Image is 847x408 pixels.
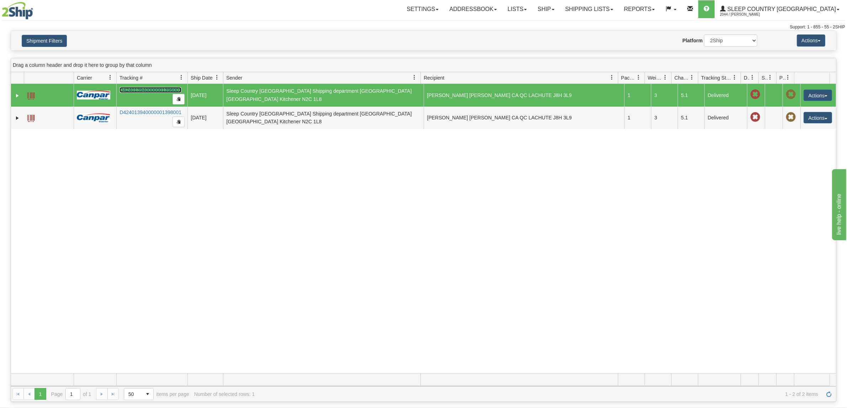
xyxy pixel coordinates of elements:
[124,388,154,400] span: Page sizes drop down
[27,89,35,101] a: Label
[260,391,818,397] span: 1 - 2 of 2 items
[648,74,663,81] span: Weight
[804,90,832,101] button: Actions
[632,71,645,84] a: Packages filter column settings
[678,84,704,107] td: 5.1
[804,112,832,123] button: Actions
[14,114,21,122] a: Expand
[2,24,845,30] div: Support: 1 - 855 - 55 - 2SHIP
[701,74,732,81] span: Tracking Status
[746,71,758,84] a: Delivery Status filter column settings
[401,0,444,18] a: Settings
[77,91,110,100] img: 14 - Canpar
[191,74,212,81] span: Ship Date
[142,388,153,400] span: select
[120,109,181,115] a: D424013940000001398001
[762,74,768,81] span: Shipment Issues
[424,84,624,107] td: [PERSON_NAME] [PERSON_NAME] CA QC LACHUTE J8H 3L9
[175,71,187,84] a: Tracking # filter column settings
[619,0,660,18] a: Reports
[823,388,835,399] a: Refresh
[683,37,703,44] label: Platform
[715,0,845,18] a: Sleep Country [GEOGRAPHIC_DATA] 2044 / [PERSON_NAME]
[77,113,110,122] img: 14 - Canpar
[14,92,21,99] a: Expand
[621,74,636,81] span: Packages
[786,90,796,100] span: Pickup Not Assigned
[502,0,532,18] a: Lists
[51,388,91,400] span: Page of 1
[124,388,189,400] span: items per page
[120,74,143,81] span: Tracking #
[831,168,846,240] iframe: chat widget
[128,391,138,398] span: 50
[223,107,424,129] td: Sleep Country [GEOGRAPHIC_DATA] Shipping department [GEOGRAPHIC_DATA] [GEOGRAPHIC_DATA] Kitchener...
[408,71,420,84] a: Sender filter column settings
[5,4,66,13] div: live help - online
[720,11,773,18] span: 2044 / [PERSON_NAME]
[678,107,704,129] td: 5.1
[66,388,80,400] input: Page 1
[27,112,35,123] a: Label
[211,71,223,84] a: Ship Date filter column settings
[194,391,255,397] div: Number of selected rows: 1
[226,74,242,81] span: Sender
[726,6,836,12] span: Sleep Country [GEOGRAPHIC_DATA]
[120,87,181,93] a: D424013940000001396001
[444,0,502,18] a: Addressbook
[651,84,678,107] td: 3
[424,74,444,81] span: Recipient
[750,112,760,122] span: Late
[104,71,116,84] a: Carrier filter column settings
[624,107,651,129] td: 1
[532,0,560,18] a: Ship
[651,107,678,129] td: 3
[764,71,776,84] a: Shipment Issues filter column settings
[786,112,796,122] span: Pickup Not Assigned
[744,74,750,81] span: Delivery Status
[729,71,741,84] a: Tracking Status filter column settings
[782,71,794,84] a: Pickup Status filter column settings
[35,388,46,399] span: Page 1
[750,90,760,100] span: Late
[674,74,689,81] span: Charge
[187,84,223,107] td: [DATE]
[704,107,747,129] td: Delivered
[223,84,424,107] td: Sleep Country [GEOGRAPHIC_DATA] Shipping department [GEOGRAPHIC_DATA] [GEOGRAPHIC_DATA] Kitchener...
[187,107,223,129] td: [DATE]
[2,2,33,20] img: logo2044.jpg
[11,58,836,72] div: grid grouping header
[606,71,618,84] a: Recipient filter column settings
[560,0,619,18] a: Shipping lists
[686,71,698,84] a: Charge filter column settings
[797,34,825,47] button: Actions
[173,117,185,127] button: Copy to clipboard
[624,84,651,107] td: 1
[173,94,185,104] button: Copy to clipboard
[779,74,785,81] span: Pickup Status
[704,84,747,107] td: Delivered
[424,107,624,129] td: [PERSON_NAME] [PERSON_NAME] CA QC LACHUTE J8H 3L9
[659,71,671,84] a: Weight filter column settings
[77,74,92,81] span: Carrier
[22,35,67,47] button: Shipment Filters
